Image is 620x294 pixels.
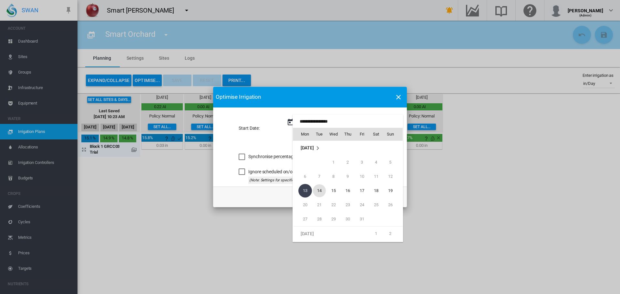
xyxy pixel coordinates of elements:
[326,155,341,169] td: Wednesday October 1 2025
[312,184,326,198] td: Tuesday October 14 2025
[369,184,383,198] td: Saturday October 18 2025
[293,227,403,241] tr: Week 1
[298,184,312,198] span: 13
[326,184,341,198] td: Wednesday October 15 2025
[326,128,341,141] th: Wed
[355,198,369,212] td: Friday October 24 2025
[313,184,326,197] span: 14
[293,212,403,227] tr: Week 5
[293,141,403,156] tr: Week undefined
[369,227,383,241] td: Saturday November 1 2025
[326,169,341,184] td: Wednesday October 8 2025
[341,155,355,169] td: Thursday October 2 2025
[383,155,403,169] td: Sunday October 5 2025
[341,128,355,141] th: Thu
[327,184,340,197] span: 15
[383,198,403,212] td: Sunday October 26 2025
[293,169,312,184] td: Monday October 6 2025
[355,169,369,184] td: Friday October 10 2025
[383,227,403,241] td: Sunday November 2 2025
[293,184,403,198] tr: Week 3
[312,128,326,141] th: Tue
[356,184,368,197] span: 17
[293,141,403,156] td: October 2025
[341,212,355,227] td: Thursday October 30 2025
[383,184,403,198] td: Sunday October 19 2025
[312,169,326,184] td: Tuesday October 7 2025
[293,128,312,141] th: Mon
[341,184,355,198] td: Thursday October 16 2025
[370,184,383,197] span: 18
[355,212,369,227] td: Friday October 31 2025
[293,184,312,198] td: Monday October 13 2025
[293,198,403,212] tr: Week 4
[301,231,314,236] span: [DATE]
[326,212,341,227] td: Wednesday October 29 2025
[383,128,403,141] th: Sun
[369,128,383,141] th: Sat
[341,198,355,212] td: Thursday October 23 2025
[355,184,369,198] td: Friday October 17 2025
[369,198,383,212] td: Saturday October 25 2025
[369,169,383,184] td: Saturday October 11 2025
[326,198,341,212] td: Wednesday October 22 2025
[383,169,403,184] td: Sunday October 12 2025
[301,145,314,150] span: [DATE]
[293,155,403,169] tr: Week 1
[369,155,383,169] td: Saturday October 4 2025
[355,128,369,141] th: Fri
[341,169,355,184] td: Thursday October 9 2025
[384,184,397,197] span: 19
[312,198,326,212] td: Tuesday October 21 2025
[293,198,312,212] td: Monday October 20 2025
[312,212,326,227] td: Tuesday October 28 2025
[293,128,403,242] md-calendar: Calendar
[355,155,369,169] td: Friday October 3 2025
[293,169,403,184] tr: Week 2
[341,184,354,197] span: 16
[293,212,312,227] td: Monday October 27 2025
